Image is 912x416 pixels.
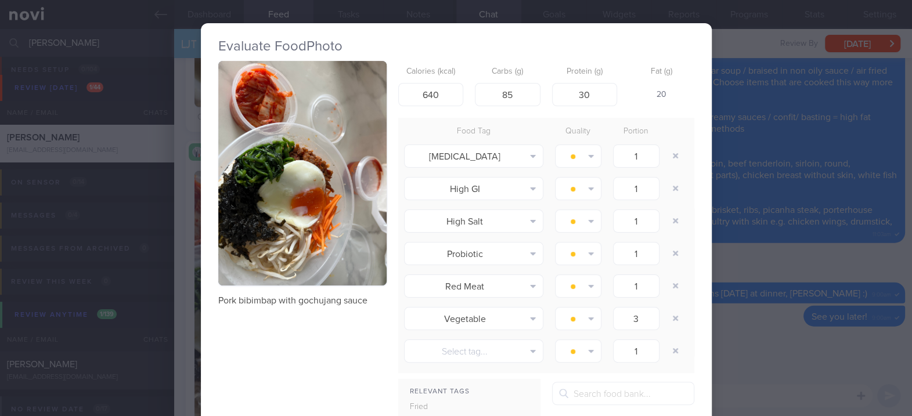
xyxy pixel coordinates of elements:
[613,274,659,298] input: 1.0
[218,61,387,285] img: Pork bibimbap with gochujang sauce
[613,209,659,233] input: 1.0
[218,295,387,306] p: Pork bibimbap with gochujang sauce
[607,124,665,140] div: Portion
[613,307,659,330] input: 1.0
[218,38,694,55] h2: Evaluate Food Photo
[398,124,549,140] div: Food Tag
[398,385,540,399] div: Relevant Tags
[404,242,543,265] button: Probiotic
[398,83,464,106] input: 250
[552,83,618,106] input: 9
[613,339,659,363] input: 1.0
[613,177,659,200] input: 1.0
[404,209,543,233] button: High Salt
[404,274,543,298] button: Red Meat
[404,339,543,363] button: Select tag...
[404,144,543,168] button: [MEDICAL_DATA]
[613,144,659,168] input: 1.0
[403,67,459,77] label: Calories (kcal)
[404,177,543,200] button: High GI
[552,382,694,405] input: Search food bank...
[475,83,540,106] input: 33
[480,67,536,77] label: Carbs (g)
[613,242,659,265] input: 1.0
[404,307,543,330] button: Vegetable
[629,83,694,107] div: 20
[557,67,613,77] label: Protein (g)
[549,124,607,140] div: Quality
[398,399,473,415] div: Fried
[633,67,690,77] label: Fat (g)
